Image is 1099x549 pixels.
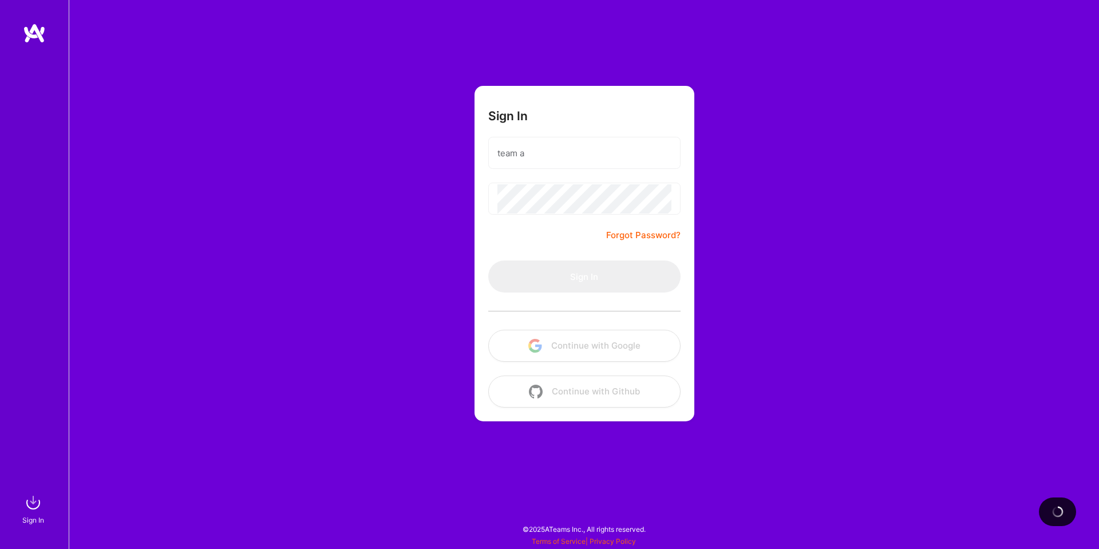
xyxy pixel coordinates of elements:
[1050,504,1066,520] img: loading
[606,228,681,242] a: Forgot Password?
[488,376,681,408] button: Continue with Github
[488,330,681,362] button: Continue with Google
[69,515,1099,543] div: © 2025 ATeams Inc., All rights reserved.
[22,491,45,514] img: sign in
[488,260,681,293] button: Sign In
[23,23,46,44] img: logo
[488,109,528,123] h3: Sign In
[532,537,636,546] span: |
[529,385,543,398] img: icon
[24,491,45,526] a: sign inSign In
[528,339,542,353] img: icon
[532,537,586,546] a: Terms of Service
[497,139,671,168] input: Email...
[590,537,636,546] a: Privacy Policy
[22,514,44,526] div: Sign In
